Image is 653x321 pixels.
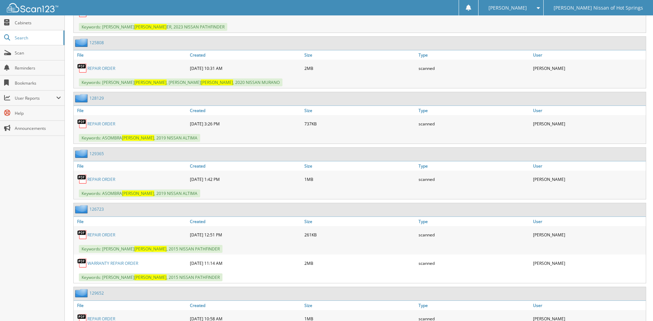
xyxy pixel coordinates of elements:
[79,245,222,253] span: Keywords: [PERSON_NAME] , 2015 NISSAN PATHFINDER
[531,117,646,131] div: [PERSON_NAME]
[417,228,531,242] div: scanned
[303,217,417,226] a: Size
[79,134,200,142] span: Keywords: ASOMBRA , 2019 NISSAN ALTIMA
[303,61,417,75] div: 2MB
[15,20,61,26] span: Cabinets
[417,50,531,60] a: Type
[531,217,646,226] a: User
[417,61,531,75] div: scanned
[15,110,61,116] span: Help
[15,35,60,41] span: Search
[77,230,87,240] img: PDF.png
[77,119,87,129] img: PDF.png
[188,301,303,310] a: Created
[188,61,303,75] div: [DATE] 10:31 AM
[488,6,527,10] span: [PERSON_NAME]
[15,125,61,131] span: Announcements
[75,289,89,297] img: folder2.png
[74,217,188,226] a: File
[619,288,653,321] iframe: Chat Widget
[531,172,646,186] div: [PERSON_NAME]
[188,161,303,171] a: Created
[15,65,61,71] span: Reminders
[417,117,531,131] div: scanned
[303,256,417,270] div: 2MB
[15,50,61,56] span: Scan
[15,95,56,101] span: User Reports
[134,79,167,85] span: [PERSON_NAME]
[89,151,104,157] a: 129365
[87,176,115,182] a: REPAIR ORDER
[79,189,200,197] span: Keywords: ASOMBRA , 2019 NISSAN ALTIMA
[303,161,417,171] a: Size
[188,106,303,115] a: Created
[417,217,531,226] a: Type
[303,117,417,131] div: 737KB
[188,172,303,186] div: [DATE] 1:42 PM
[188,228,303,242] div: [DATE] 12:51 PM
[531,106,646,115] a: User
[531,228,646,242] div: [PERSON_NAME]
[531,256,646,270] div: [PERSON_NAME]
[303,228,417,242] div: 261KB
[122,190,154,196] span: [PERSON_NAME]
[417,256,531,270] div: scanned
[417,301,531,310] a: Type
[75,38,89,47] img: folder2.png
[201,79,233,85] span: [PERSON_NAME]
[134,246,167,252] span: [PERSON_NAME]
[74,161,188,171] a: File
[89,290,104,296] a: 129652
[531,61,646,75] div: [PERSON_NAME]
[188,256,303,270] div: [DATE] 11:14 AM
[77,63,87,73] img: PDF.png
[74,106,188,115] a: File
[303,301,417,310] a: Size
[7,3,58,12] img: scan123-logo-white.svg
[79,273,222,281] span: Keywords: [PERSON_NAME] , 2015 NISSAN PATHFINDER
[87,232,115,238] a: REPAIR ORDER
[75,205,89,213] img: folder2.png
[417,172,531,186] div: scanned
[188,50,303,60] a: Created
[79,78,282,86] span: Keywords: [PERSON_NAME] , [PERSON_NAME] , 2020 NISSAN MURANO
[134,274,167,280] span: [PERSON_NAME]
[417,161,531,171] a: Type
[75,94,89,102] img: folder2.png
[122,135,154,141] span: [PERSON_NAME]
[77,258,87,268] img: PDF.png
[89,206,104,212] a: 126723
[87,65,115,71] a: REPAIR ORDER
[554,6,643,10] span: [PERSON_NAME] Nissan of Hot Springs
[417,106,531,115] a: Type
[79,23,227,31] span: Keywords: [PERSON_NAME] ER, 2023 NISSAN PATHFINDER
[74,50,188,60] a: File
[303,106,417,115] a: Size
[188,217,303,226] a: Created
[531,161,646,171] a: User
[531,301,646,310] a: User
[303,172,417,186] div: 1MB
[15,80,61,86] span: Bookmarks
[303,50,417,60] a: Size
[134,24,167,30] span: [PERSON_NAME]
[77,174,87,184] img: PDF.png
[87,260,138,266] a: WARRANTY REPAIR ORDER
[188,117,303,131] div: [DATE] 3:26 PM
[87,121,115,127] a: REPAIR ORDER
[89,40,104,46] a: 125808
[74,301,188,310] a: File
[89,95,104,101] a: 128129
[75,149,89,158] img: folder2.png
[531,50,646,60] a: User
